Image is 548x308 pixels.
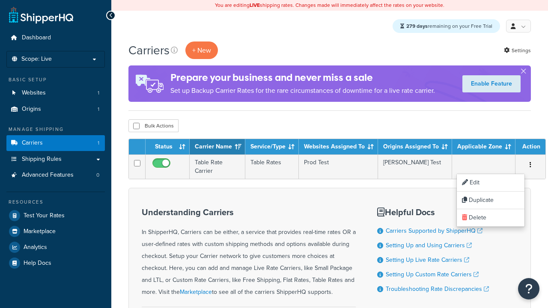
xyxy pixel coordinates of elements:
li: Carriers [6,135,105,151]
span: Shipping Rules [22,156,62,163]
td: Prod Test [299,154,378,179]
div: Resources [6,198,105,206]
a: Delete [457,209,524,227]
a: Carriers Supported by ShipperHQ [386,226,482,235]
strong: 279 days [406,22,428,30]
th: Carrier Name: activate to sort column ascending [190,139,245,154]
button: Bulk Actions [128,119,179,132]
a: Setting Up Custom Rate Carriers [386,270,479,279]
th: Status: activate to sort column ascending [146,139,190,154]
img: ad-rules-rateshop-fe6ec290ccb7230408bd80ed9643f0289d75e0ffd9eb532fc0e269fcd187b520.png [128,65,170,102]
a: Help Docs [6,255,105,271]
span: 1 [98,89,99,97]
a: Carriers 1 [6,135,105,151]
button: + New [185,41,218,59]
span: 1 [98,106,99,113]
li: Advanced Features [6,167,105,183]
h1: Carriers [128,42,170,59]
p: Set up Backup Carrier Rates for the rare circumstances of downtime for a live rate carrier. [170,85,435,97]
th: Service/Type: activate to sort column ascending [245,139,299,154]
a: Setting Up Live Rate Carriers [386,255,469,264]
a: Websites 1 [6,85,105,101]
span: 0 [96,172,99,179]
span: Test Your Rates [24,212,65,219]
a: Marketplace [6,224,105,239]
li: Websites [6,85,105,101]
span: Carriers [22,139,43,147]
td: Table Rate Carrier [190,154,245,179]
th: Action [515,139,545,154]
a: Duplicate [457,192,524,209]
span: Marketplace [24,228,56,235]
th: Websites Assigned To: activate to sort column ascending [299,139,378,154]
span: Help Docs [24,260,51,267]
li: Origins [6,101,105,117]
span: Advanced Features [22,172,74,179]
td: [PERSON_NAME] Test [378,154,452,179]
div: remaining on your Free Trial [393,19,500,33]
a: Troubleshooting Rate Discrepancies [386,284,489,293]
div: In ShipperHQ, Carriers can be either, a service that provides real-time rates OR a user-defined r... [142,207,356,298]
a: Settings [504,44,531,56]
h3: Helpful Docs [377,207,489,217]
a: Marketplace [180,287,212,296]
span: Scope: Live [21,56,52,63]
span: Websites [22,89,46,97]
span: Origins [22,106,41,113]
a: Enable Feature [462,75,521,92]
h4: Prepare your business and never miss a sale [170,71,435,85]
a: Edit [457,174,524,192]
a: Shipping Rules [6,151,105,167]
a: ShipperHQ Home [9,6,73,24]
span: Analytics [24,244,47,251]
a: Analytics [6,240,105,255]
div: Manage Shipping [6,126,105,133]
a: Dashboard [6,30,105,46]
a: Origins 1 [6,101,105,117]
td: Table Rates [245,154,299,179]
div: Basic Setup [6,76,105,83]
h3: Understanding Carriers [142,207,356,217]
button: Open Resource Center [518,278,539,299]
th: Origins Assigned To: activate to sort column ascending [378,139,452,154]
a: Advanced Features 0 [6,167,105,183]
span: 1 [98,139,99,147]
th: Applicable Zone: activate to sort column ascending [452,139,515,154]
b: LIVE [250,1,260,9]
span: Dashboard [22,34,51,41]
a: Test Your Rates [6,208,105,223]
a: Setting Up and Using Carriers [386,241,472,250]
